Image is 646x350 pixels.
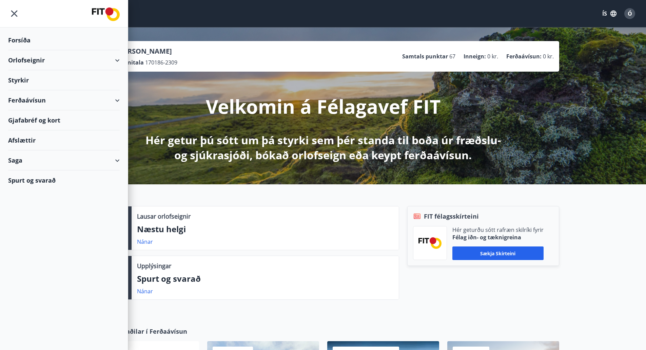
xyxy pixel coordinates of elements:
[487,53,498,60] span: 0 kr.
[464,53,486,60] p: Inneign :
[117,47,177,56] p: [PERSON_NAME]
[137,212,191,221] p: Lausar orlofseignir
[8,90,120,110] div: Ferðaávísun
[92,7,120,21] img: union_logo
[137,223,393,235] p: Næstu helgi
[599,7,620,20] button: ÍS
[137,273,393,284] p: Spurt og svarað
[137,261,171,270] p: Upplýsingar
[144,133,502,163] p: Hér getur þú sótt um þá styrki sem þér standa til boða úr fræðslu- og sjúkrasjóði, bókað orlofsei...
[452,226,544,234] p: Hér geturðu sótt rafræn skilríki fyrir
[137,238,153,245] a: Nánar
[622,5,638,22] button: Ó
[8,30,120,50] div: Forsíða
[145,59,177,66] span: 170186-2309
[449,53,455,60] span: 67
[95,327,187,336] span: Samstarfsaðilar í Ferðaávísun
[8,170,120,190] div: Spurt og svarað
[452,234,544,241] p: Félag iðn- og tæknigreina
[8,70,120,90] div: Styrkir
[8,150,120,170] div: Saga
[543,53,554,60] span: 0 kr.
[424,212,479,221] span: FIT félagsskírteini
[402,53,448,60] p: Samtals punktar
[8,110,120,130] div: Gjafabréf og kort
[137,288,153,295] a: Nánar
[8,130,120,150] div: Afslættir
[628,10,632,17] span: Ó
[418,237,442,248] img: FPQVkF9lTnNbbaRSFyT17YYeljoOGk5m51IhT0bO.png
[8,7,20,20] button: menu
[452,246,544,260] button: Sækja skírteini
[206,93,441,119] p: Velkomin á Félagavef FIT
[506,53,542,60] p: Ferðaávísun :
[117,59,144,66] p: Kennitala
[8,50,120,70] div: Orlofseignir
